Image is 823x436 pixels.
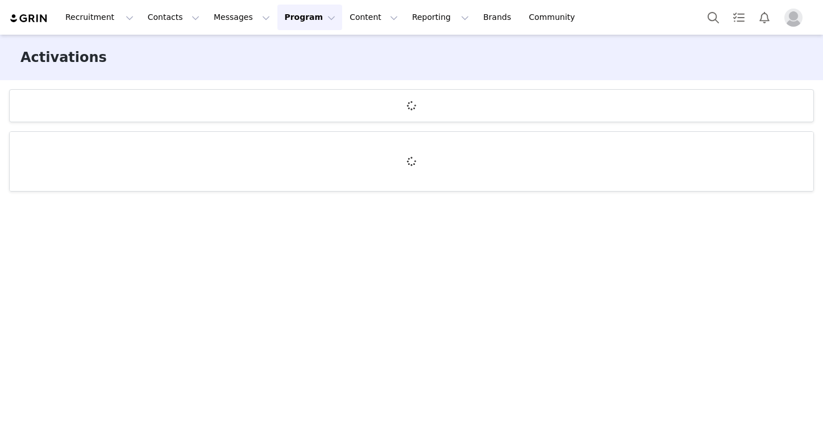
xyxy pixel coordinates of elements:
[277,5,342,30] button: Program
[405,5,476,30] button: Reporting
[522,5,587,30] a: Community
[752,5,777,30] button: Notifications
[141,5,206,30] button: Contacts
[20,47,107,68] h3: Activations
[784,9,803,27] img: placeholder-profile.jpg
[476,5,521,30] a: Brands
[701,5,726,30] button: Search
[343,5,405,30] button: Content
[59,5,140,30] button: Recruitment
[726,5,751,30] a: Tasks
[207,5,277,30] button: Messages
[9,13,49,24] img: grin logo
[778,9,814,27] button: Profile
